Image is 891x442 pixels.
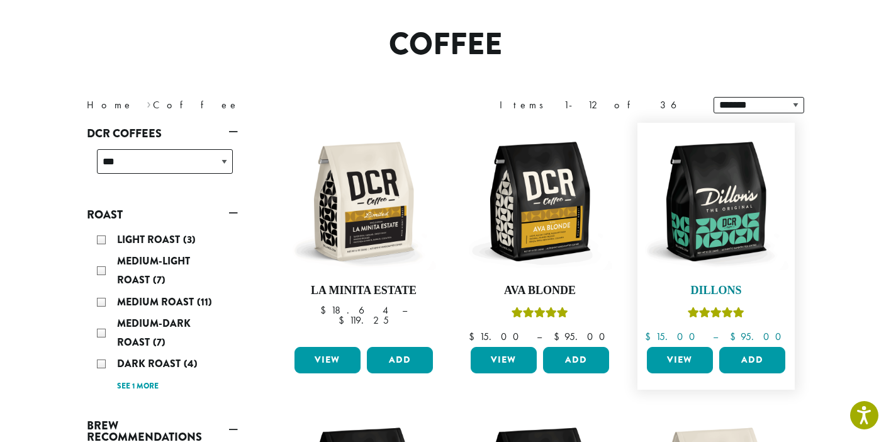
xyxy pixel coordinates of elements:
span: $ [469,330,479,343]
span: › [147,93,151,113]
bdi: 119.25 [339,314,389,327]
span: – [402,303,407,317]
span: $ [645,330,656,343]
img: DCR-12oz-La-Minita-Estate-Stock-scaled.png [291,129,436,274]
button: Add [719,347,785,373]
span: (4) [184,356,198,371]
div: Items 1-12 of 36 [500,98,695,113]
span: (7) [153,273,165,287]
span: $ [554,330,564,343]
span: Light Roast [117,232,183,247]
span: Medium-Dark Roast [117,316,191,349]
a: DCR Coffees [87,123,238,144]
div: Rated 5.00 out of 5 [688,305,744,324]
bdi: 15.00 [645,330,701,343]
h4: Dillons [644,284,788,298]
bdi: 95.00 [730,330,787,343]
h4: Ava Blonde [468,284,612,298]
div: DCR Coffees [87,144,238,189]
h1: Coffee [77,26,814,63]
a: View [471,347,537,373]
span: (3) [183,232,196,247]
span: Dark Roast [117,356,184,371]
span: $ [320,303,331,317]
span: (7) [153,335,165,349]
button: Add [367,347,433,373]
a: La Minita Estate [291,129,436,342]
h4: La Minita Estate [291,284,436,298]
bdi: 95.00 [554,330,611,343]
a: Ava BlondeRated 5.00 out of 5 [468,129,612,342]
span: $ [730,330,741,343]
img: DCR-12oz-Ava-Blonde-Stock-scaled.png [468,129,612,274]
img: DCR-12oz-Dillons-Stock-scaled.png [644,129,788,274]
span: (11) [197,295,212,309]
nav: Breadcrumb [87,98,427,113]
span: Medium Roast [117,295,197,309]
button: Add [543,347,609,373]
span: Medium-Light Roast [117,254,190,287]
span: – [537,330,542,343]
a: See 1 more [117,380,159,393]
div: Rated 5.00 out of 5 [512,305,568,324]
a: View [294,347,361,373]
a: View [647,347,713,373]
bdi: 18.64 [320,303,390,317]
a: DillonsRated 5.00 out of 5 [644,129,788,342]
span: $ [339,314,349,327]
span: – [713,330,718,343]
a: Roast [87,204,238,225]
bdi: 15.00 [469,330,525,343]
div: Roast [87,225,238,400]
a: Home [87,98,133,111]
